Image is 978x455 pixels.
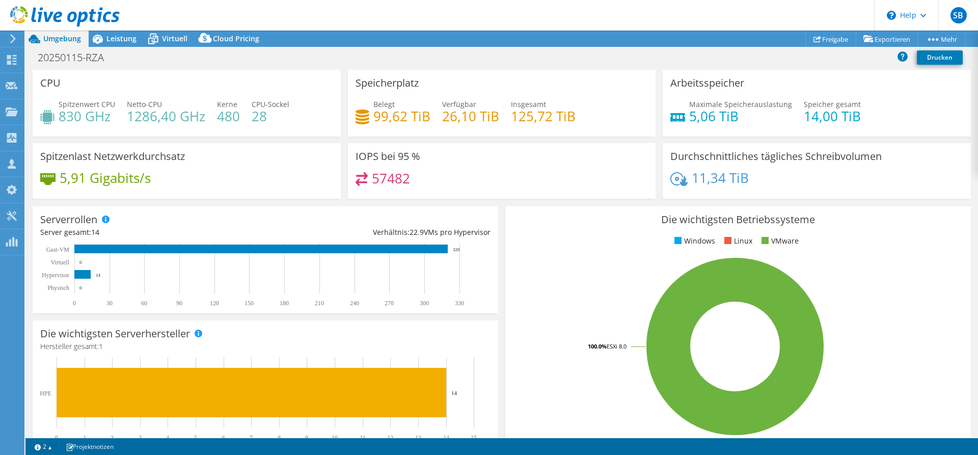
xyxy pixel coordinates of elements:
text: Virtuell [50,259,69,266]
span: 14 [91,227,99,237]
text: 270 [385,300,394,307]
text: 0 [79,260,82,265]
a: Exportieren [856,31,918,47]
text: 1 [83,434,86,441]
h4: 5,91 Gigabits/s [60,172,151,183]
span: Virtuell [162,34,187,43]
text: 60 [141,300,147,307]
text: 0 [55,434,58,441]
text: 300 [420,300,429,307]
text: Physisch [47,284,69,291]
text: 240 [350,300,359,307]
h3: IOPS bei 95 % [356,151,420,162]
h4: 830 GHz [59,111,115,122]
text: Hypervisor [42,272,69,279]
span: 1 [99,341,103,351]
h4: 480 [217,111,240,122]
span: CPU-Sockel [252,99,289,109]
h3: Durchschnittliches tägliches Schreibvolumen [670,151,882,162]
h4: 5,06 TiB [689,111,792,122]
span: Maximale Speicherauslastung [689,99,792,109]
span: Netto-CPU [127,99,162,109]
text: 12 [387,434,393,441]
span: 22.9 [410,227,424,237]
div: Verhältnis: VMs pro Hypervisor [265,227,491,238]
span: Leistung [106,34,137,43]
h4: 57482 [372,173,410,184]
text: 6 [222,434,225,441]
a: Drucken [917,50,963,65]
text: HPE [40,390,51,397]
h4: 26,10 TiB [442,111,499,122]
text: 13 [415,434,421,441]
text: 7 [250,434,253,441]
text: 5 [194,434,197,441]
text: 9 [305,434,308,441]
text: 10 [332,434,338,441]
tspan: 100.0% [588,342,607,350]
text: 320 [453,247,460,252]
text: 11 [360,434,366,441]
text: 90 [176,300,182,307]
span: Umgebung [43,34,81,43]
a: 2 [28,440,59,453]
text: 120 [210,300,219,307]
h3: Speicherplatz [356,77,419,89]
h4: 99,62 TiB [373,111,430,122]
text: 210 [315,300,324,307]
h3: Die wichtigsten Betriebssysteme [513,214,963,225]
text: 14 [96,273,101,278]
svg: \n [887,11,896,20]
span: Kerne [217,99,237,109]
text: 0 [73,300,76,307]
li: Windows [672,235,715,247]
h4: 11,34 TiB [692,172,749,183]
text: 180 [280,300,289,307]
li: Linux [722,235,752,247]
text: 8 [278,434,281,441]
text: 330 [455,300,464,307]
span: Belegt [373,99,395,109]
text: 0 [79,285,82,290]
div: Server gesamt: [40,227,265,238]
span: Spitzenwert CPU [59,99,115,109]
span: SB [950,7,967,23]
span: Verfügbar [442,99,476,109]
text: 4 [166,434,169,441]
tspan: ESXi 8.0 [607,342,627,350]
a: Freigabe [805,31,856,47]
h4: Hersteller gesamt: [40,341,491,352]
h4: 28 [252,111,289,122]
text: 2 [111,434,114,441]
a: Projektnotizen [59,440,121,453]
h3: Serverrollen [40,214,97,225]
span: Speicher gesamt [804,99,861,109]
text: 150 [244,300,254,307]
text: 14 [451,390,457,396]
a: Mehr [918,31,965,47]
text: 14 [443,434,449,441]
span: Insgesamt [511,99,546,109]
h4: 125,72 TiB [511,111,576,122]
h3: Spitzenlast Netzwerkdurchsatz [40,151,185,162]
h3: Die wichtigsten Serverhersteller [40,328,190,339]
text: 30 [106,300,113,307]
h3: Arbeitsspeicher [670,77,744,89]
text: 3 [139,434,142,441]
h4: 14,00 TiB [804,111,861,122]
li: VMware [759,235,799,247]
text: Gast-VM [46,246,70,253]
span: Cloud Pricing [213,34,259,43]
text: 15 [471,434,477,441]
h4: 1286,40 GHz [127,111,205,122]
h1: 20250115-RZA [33,52,120,63]
h3: CPU [40,77,61,89]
